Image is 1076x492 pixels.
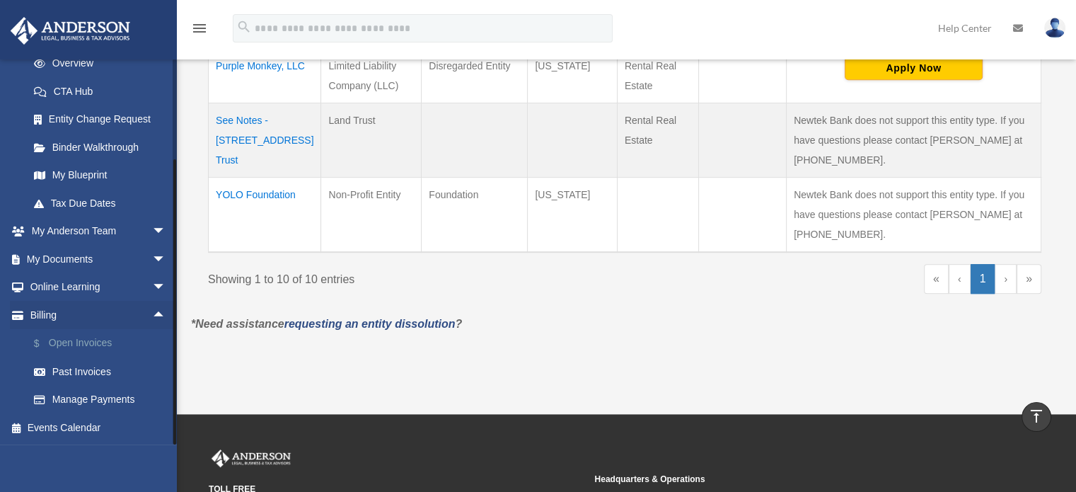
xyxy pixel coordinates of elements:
[20,50,173,78] a: Overview
[20,329,187,358] a: $Open Invoices
[20,133,180,161] a: Binder Walkthrough
[236,19,252,35] i: search
[10,273,187,302] a: Online Learningarrow_drop_down
[284,318,456,330] a: requesting an entity dissolution
[594,472,970,487] small: Headquarters & Operations
[949,264,971,294] a: Previous
[321,177,422,252] td: Non-Profit Entity
[617,103,698,177] td: Rental Real Estate
[321,103,422,177] td: Land Trust
[787,103,1041,177] td: Newtek Bank does not support this entity type. If you have questions please contact [PERSON_NAME]...
[20,189,180,217] a: Tax Due Dates
[209,450,294,468] img: Anderson Advisors Platinum Portal
[787,177,1041,252] td: Newtek Bank does not support this entity type. If you have questions please contact [PERSON_NAME]...
[20,77,180,105] a: CTA Hub
[208,264,614,290] div: Showing 1 to 10 of 10 entries
[152,245,180,274] span: arrow_drop_down
[191,318,462,330] em: *Need assistance ?
[1028,408,1045,425] i: vertical_align_top
[971,264,995,294] a: 1
[924,264,949,294] a: First
[845,56,983,80] button: Apply Now
[321,48,422,103] td: Limited Liability Company (LLC)
[209,103,321,177] td: See Notes - [STREET_ADDRESS] Trust
[422,177,528,252] td: Foundation
[191,20,208,37] i: menu
[191,25,208,37] a: menu
[20,357,187,386] a: Past Invoices
[42,335,49,353] span: $
[995,264,1017,294] a: Next
[528,177,618,252] td: [US_STATE]
[6,17,134,45] img: Anderson Advisors Platinum Portal
[617,48,698,103] td: Rental Real Estate
[528,48,618,103] td: [US_STATE]
[10,301,187,329] a: Billingarrow_drop_up
[10,245,187,273] a: My Documentsarrow_drop_down
[1044,18,1065,38] img: User Pic
[20,386,187,414] a: Manage Payments
[1017,264,1041,294] a: Last
[10,217,187,246] a: My Anderson Teamarrow_drop_down
[10,413,187,442] a: Events Calendar
[209,177,321,252] td: YOLO Foundation
[422,48,528,103] td: Disregarded Entity
[152,273,180,302] span: arrow_drop_down
[152,301,180,330] span: arrow_drop_up
[209,48,321,103] td: Purple Monkey, LLC
[152,217,180,246] span: arrow_drop_down
[1022,402,1051,432] a: vertical_align_top
[20,161,180,190] a: My Blueprint
[20,105,180,134] a: Entity Change Request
